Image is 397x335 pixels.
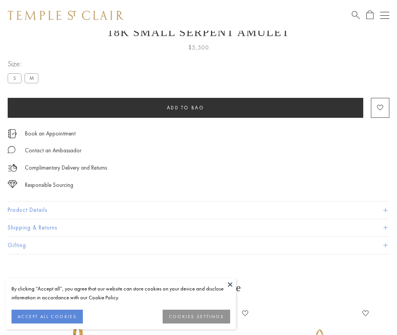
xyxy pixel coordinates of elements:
[163,310,230,323] button: COOKIES SETTINGS
[8,26,389,39] h1: 18K Small Serpent Amulet
[8,98,363,118] button: Add to bag
[8,237,389,254] button: Gifting
[188,43,209,53] span: $5,500
[25,146,81,155] div: Contact an Ambassador
[8,58,41,70] span: Size:
[8,146,15,153] img: MessageIcon-01_2.svg
[8,73,21,83] label: S
[366,10,374,20] a: Open Shopping Bag
[12,284,230,302] div: By clicking “Accept all”, you agree that our website can store cookies on your device and disclos...
[25,180,73,190] div: Responsible Sourcing
[25,129,76,138] a: Book an Appointment
[380,11,389,20] button: Open navigation
[167,104,204,111] span: Add to bag
[25,163,107,173] p: Complimentary Delivery and Returns
[8,163,17,173] img: icon_delivery.svg
[25,73,38,83] label: M
[8,201,389,219] button: Product Details
[12,310,83,323] button: ACCEPT ALL COOKIES
[352,10,360,20] a: Search
[8,11,124,20] img: Temple St. Clair
[8,129,17,138] img: icon_appointment.svg
[8,180,17,188] img: icon_sourcing.svg
[8,219,389,236] button: Shipping & Returns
